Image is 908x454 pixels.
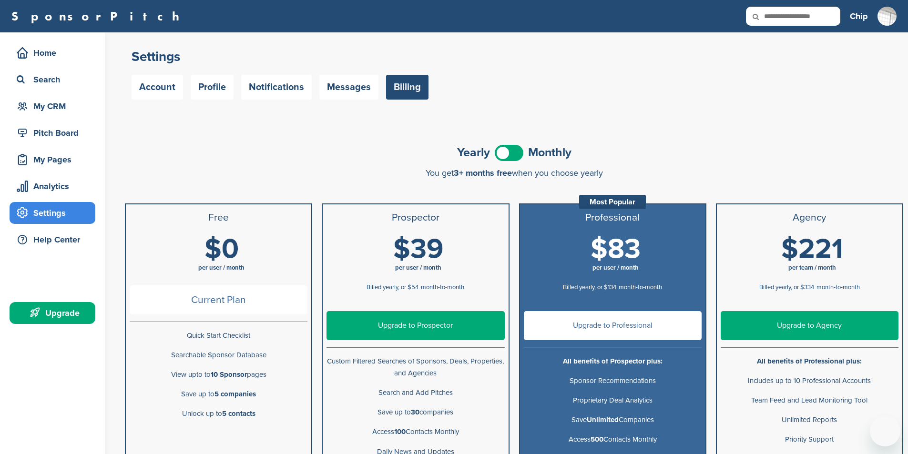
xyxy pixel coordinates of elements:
p: Quick Start Checklist [130,330,307,342]
h2: Settings [132,48,897,65]
a: Notifications [241,75,312,100]
span: per team / month [788,264,836,272]
p: Priority Support [721,434,898,445]
p: Save up to [130,388,307,400]
span: Current Plan [130,285,307,314]
span: per user / month [592,264,639,272]
b: 5 contacts [222,409,255,418]
div: Pitch Board [14,124,95,141]
a: Messages [319,75,378,100]
div: Most Popular [579,195,646,209]
span: Billed yearly, or $334 [759,283,814,291]
b: 5 companies [214,390,256,398]
b: 500 [591,435,603,444]
a: SponsorPitch [11,10,185,22]
div: Help Center [14,231,95,248]
span: month-to-month [619,283,662,291]
span: month-to-month [816,283,860,291]
p: Access Contacts Monthly [524,434,702,445]
a: Upgrade [10,302,95,324]
b: 100 [394,427,406,436]
a: My Pages [10,149,95,171]
span: $83 [591,232,641,266]
span: $221 [781,232,843,266]
h3: Agency [721,212,898,223]
h3: Free [130,212,307,223]
p: Custom Filtered Searches of Sponsors, Deals, Properties, and Agencies [326,355,504,379]
div: Upgrade [14,304,95,322]
a: Billing [386,75,428,100]
div: My Pages [14,151,95,168]
a: Upgrade to Agency [721,311,898,340]
span: $0 [204,232,239,266]
a: Pitch Board [10,122,95,144]
span: Monthly [528,147,571,159]
p: Save Companies [524,414,702,426]
p: Unlimited Reports [721,414,898,426]
h3: Chip [850,10,868,23]
a: Chip [850,6,868,27]
p: Searchable Sponsor Database [130,349,307,361]
div: Search [14,71,95,88]
span: Billed yearly, or $54 [367,283,418,291]
span: $39 [393,232,443,266]
a: Search [10,69,95,91]
b: 10 Sponsor [211,370,247,379]
h3: Professional [524,212,702,223]
p: Save up to companies [326,406,504,418]
p: Proprietary Deal Analytics [524,394,702,406]
div: My CRM [14,98,95,115]
span: Billed yearly, or $134 [563,283,616,291]
a: Settings [10,202,95,224]
b: All benefits of Prospector plus: [563,357,663,365]
span: per user / month [395,264,441,272]
p: Includes up to 10 Professional Accounts [721,375,898,387]
span: Yearly [457,147,490,159]
a: Upgrade to Prospector [326,311,504,340]
b: 30 [411,408,419,416]
p: View upto to pages [130,369,307,381]
p: Team Feed and Lead Monitoring Tool [721,394,898,406]
div: You get when you choose yearly [125,168,903,178]
p: Sponsor Recommendations [524,375,702,387]
span: per user / month [198,264,245,272]
b: All benefits of Professional plus: [757,357,862,365]
h3: Prospector [326,212,504,223]
a: Account [132,75,183,100]
p: Search and Add Pitches [326,387,504,399]
span: month-to-month [421,283,464,291]
a: My CRM [10,95,95,117]
a: Profile [191,75,234,100]
a: Upgrade to Professional [524,311,702,340]
div: Analytics [14,178,95,195]
b: Unlimited [587,415,619,424]
span: 3+ months free [454,168,512,178]
a: Analytics [10,175,95,197]
div: Settings [14,204,95,222]
p: Unlock up to [130,408,307,420]
div: Home [14,44,95,61]
a: Home [10,42,95,64]
a: Help Center [10,229,95,251]
iframe: Button to launch messaging window [870,416,900,446]
p: Access Contacts Monthly [326,426,504,438]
